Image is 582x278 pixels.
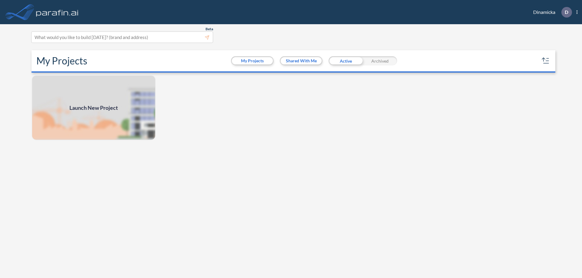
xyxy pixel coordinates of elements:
[281,57,322,64] button: Shared With Me
[363,56,397,65] div: Archived
[329,56,363,65] div: Active
[232,57,273,64] button: My Projects
[541,56,550,66] button: sort
[565,9,568,15] p: D
[69,104,118,112] span: Launch New Project
[32,75,156,140] img: add
[206,27,213,31] span: Beta
[35,6,80,18] img: logo
[36,55,87,67] h2: My Projects
[524,7,577,18] div: Dinamicka
[32,75,156,140] a: Launch New Project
